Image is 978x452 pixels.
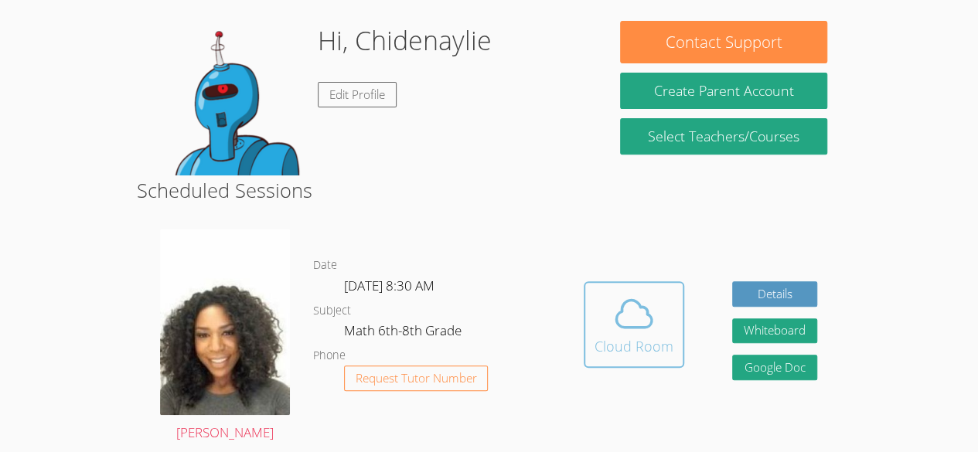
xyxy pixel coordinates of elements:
[313,301,351,321] dt: Subject
[313,256,337,275] dt: Date
[313,346,346,365] dt: Phone
[732,281,817,307] a: Details
[732,355,817,380] a: Google Doc
[584,281,684,368] button: Cloud Room
[318,82,397,107] a: Edit Profile
[595,335,673,357] div: Cloud Room
[151,21,305,175] img: default.png
[620,21,826,63] button: Contact Support
[160,229,290,415] img: avatar.png
[620,73,826,109] button: Create Parent Account
[620,118,826,155] a: Select Teachers/Courses
[318,21,492,60] h1: Hi, Chidenaylie
[344,320,465,346] dd: Math 6th-8th Grade
[732,318,817,344] button: Whiteboard
[344,365,489,391] button: Request Tutor Number
[356,372,477,384] span: Request Tutor Number
[344,277,434,294] span: [DATE] 8:30 AM
[160,229,290,444] a: [PERSON_NAME]
[137,175,841,205] h2: Scheduled Sessions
